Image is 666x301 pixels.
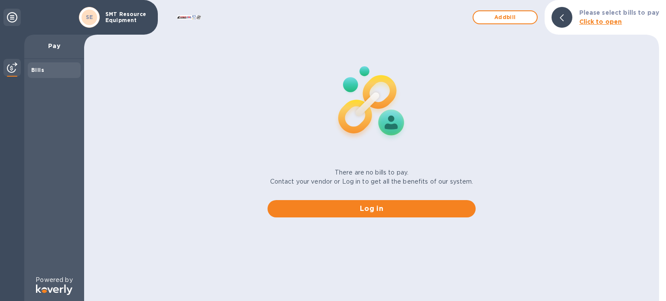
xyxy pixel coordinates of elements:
[31,67,44,73] b: Bills
[473,10,538,24] button: Addbill
[480,12,530,23] span: Add bill
[274,204,469,214] span: Log in
[31,42,77,50] p: Pay
[36,275,72,285] p: Powered by
[270,168,473,186] p: There are no bills to pay. Contact your vendor or Log in to get all the benefits of our system.
[268,200,476,217] button: Log in
[36,285,72,295] img: Logo
[105,11,149,23] p: SMT Resource Equipment
[86,14,93,20] b: SE
[579,18,622,25] b: Click to open
[579,9,659,16] b: Please select bills to pay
